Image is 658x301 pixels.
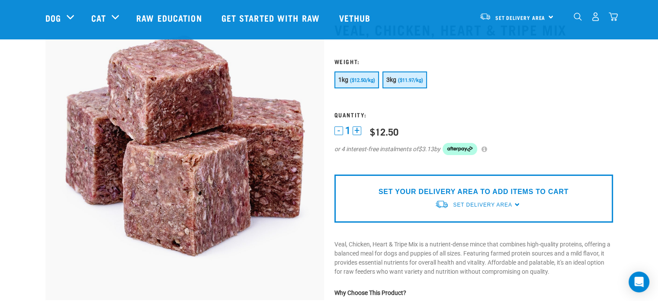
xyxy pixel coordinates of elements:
[453,202,512,208] span: Set Delivery Area
[334,111,613,118] h3: Quantity:
[443,143,477,155] img: Afterpay
[128,0,212,35] a: Raw Education
[345,126,350,135] span: 1
[418,145,434,154] span: $3.13
[353,126,361,135] button: +
[591,12,600,21] img: user.png
[334,126,343,135] button: -
[386,76,397,83] span: 3kg
[334,71,379,88] button: 1kg ($12.50/kg)
[398,78,423,83] span: ($11.97/kg)
[91,11,106,24] a: Cat
[45,21,324,300] img: Veal Chicken Heart Tripe Mix 01
[331,0,382,35] a: Vethub
[213,0,331,35] a: Get started with Raw
[45,11,61,24] a: Dog
[479,13,491,20] img: van-moving.png
[629,272,649,292] div: Open Intercom Messenger
[435,200,449,209] img: van-moving.png
[370,126,398,137] div: $12.50
[382,71,427,88] button: 3kg ($11.97/kg)
[609,12,618,21] img: home-icon@2x.png
[379,187,568,197] p: SET YOUR DELIVERY AREA TO ADD ITEMS TO CART
[338,76,349,83] span: 1kg
[334,289,406,296] strong: Why Choose This Product?
[495,16,546,19] span: Set Delivery Area
[334,143,613,155] div: or 4 interest-free instalments of by
[334,240,613,276] p: Veal, Chicken, Heart & Tripe Mix is a nutrient-dense mince that combines high-quality proteins, o...
[574,13,582,21] img: home-icon-1@2x.png
[334,58,613,65] h3: Weight:
[350,78,375,83] span: ($12.50/kg)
